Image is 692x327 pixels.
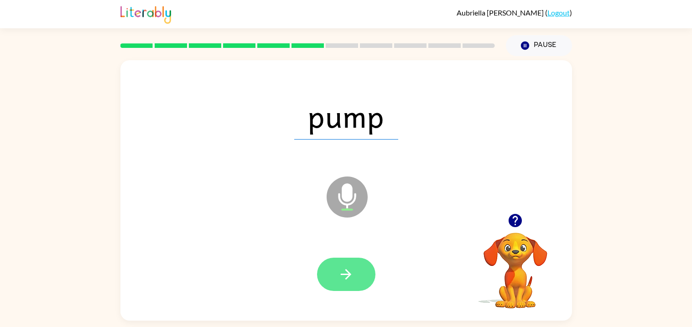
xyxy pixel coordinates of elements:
[470,218,561,310] video: Your browser must support playing .mp4 files to use Literably. Please try using another browser.
[120,4,171,24] img: Literably
[294,92,398,140] span: pump
[457,8,545,17] span: Aubriella [PERSON_NAME]
[547,8,570,17] a: Logout
[506,35,572,56] button: Pause
[457,8,572,17] div: ( )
